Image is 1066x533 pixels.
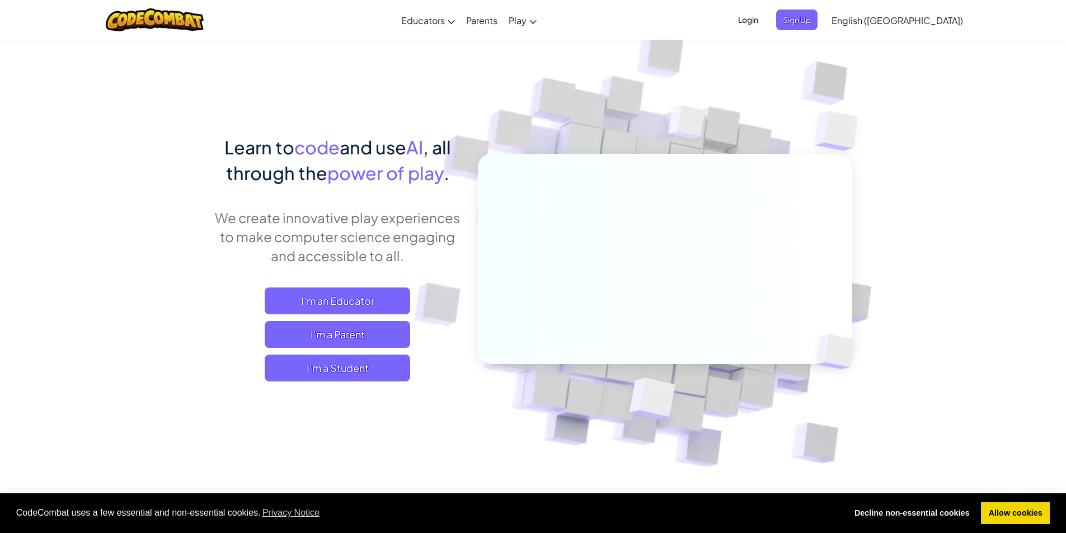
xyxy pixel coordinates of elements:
img: Overlap cubes [602,354,702,447]
img: Overlap cubes [647,83,727,167]
span: Play [509,15,527,26]
a: allow cookies [981,502,1050,525]
a: Play [503,5,542,35]
span: power of play [327,162,444,184]
img: Overlap cubes [792,84,889,178]
a: Educators [396,5,461,35]
button: Login [731,10,765,30]
span: and use [340,136,406,158]
button: Sign Up [776,10,818,30]
span: Educators [401,15,445,26]
a: learn more about cookies [261,504,322,521]
span: Learn to [224,136,294,158]
span: English ([GEOGRAPHIC_DATA]) [832,15,963,26]
img: CodeCombat logo [106,8,204,31]
span: AI [406,136,423,158]
a: Parents [461,5,503,35]
a: English ([GEOGRAPHIC_DATA]) [826,5,969,35]
a: I'm a Parent [265,321,410,348]
a: deny cookies [847,502,977,525]
span: code [294,136,340,158]
img: Overlap cubes [797,311,881,393]
button: I'm a Student [265,355,410,381]
a: I'm an Educator [265,287,410,314]
p: We create innovative play experiences to make computer science engaging and accessible to all. [214,208,461,265]
span: CodeCombat uses a few essential and non-essential cookies. [16,504,838,521]
span: . [444,162,449,184]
